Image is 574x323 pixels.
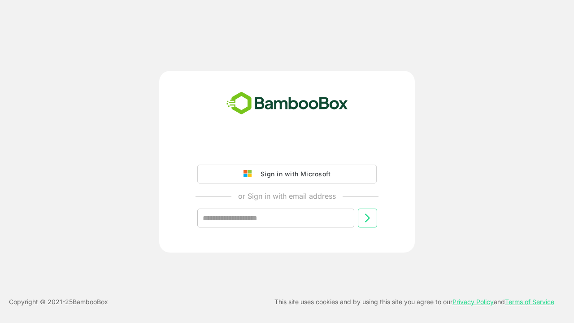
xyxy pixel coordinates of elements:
a: Privacy Policy [452,298,494,306]
p: or Sign in with email address [238,191,336,201]
button: Sign in with Microsoft [197,165,377,183]
a: Terms of Service [505,298,554,306]
p: Copyright © 2021- 25 BambooBox [9,297,108,307]
img: bamboobox [222,89,353,118]
p: This site uses cookies and by using this site you agree to our and [274,297,554,307]
img: google [244,170,256,178]
div: Sign in with Microsoft [256,168,330,180]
